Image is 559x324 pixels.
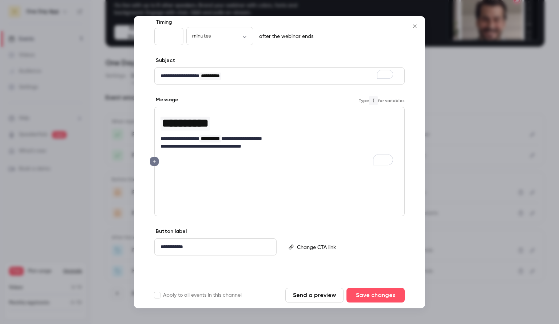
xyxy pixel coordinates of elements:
div: To enrich screen reader interactions, please activate Accessibility in Grammarly extension settings [155,107,404,170]
div: minutes [186,32,253,40]
button: Close [408,19,422,34]
button: Save changes [346,288,405,302]
div: To enrich screen reader interactions, please activate Accessibility in Grammarly extension settings [155,68,404,84]
div: editor [155,107,404,170]
div: editor [155,68,404,84]
label: Timing [154,19,405,26]
label: Button label [154,228,187,235]
button: Send a preview [285,288,344,302]
label: Apply to all events in this channel [154,292,242,299]
label: Message [154,96,178,104]
code: { [369,96,378,105]
label: Subject [154,57,175,64]
div: editor [294,239,404,255]
div: editor [155,239,276,255]
p: after the webinar ends [256,33,313,40]
span: Type for variables [358,96,405,105]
